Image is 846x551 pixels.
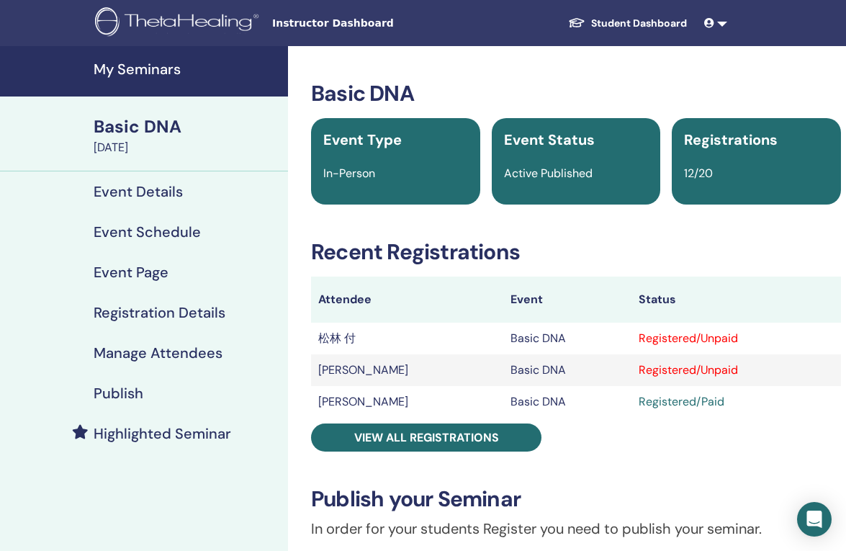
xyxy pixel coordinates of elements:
[94,139,279,156] div: [DATE]
[272,16,488,31] span: Instructor Dashboard
[354,430,499,445] span: View all registrations
[568,17,585,29] img: graduation-cap-white.svg
[684,130,778,149] span: Registrations
[94,385,143,402] h4: Publish
[311,486,841,512] h3: Publish your Seminar
[797,502,832,537] div: Open Intercom Messenger
[311,323,503,354] td: 松林 付
[503,354,631,386] td: Basic DNA
[311,81,841,107] h3: Basic DNA
[557,10,698,37] a: Student Dashboard
[503,323,631,354] td: Basic DNA
[311,239,841,265] h3: Recent Registrations
[311,277,503,323] th: Attendee
[94,344,222,362] h4: Manage Attendees
[95,7,264,40] img: logo.png
[503,277,631,323] th: Event
[94,223,201,241] h4: Event Schedule
[503,386,631,418] td: Basic DNA
[94,425,231,442] h4: Highlighted Seminar
[311,386,503,418] td: [PERSON_NAME]
[94,115,279,139] div: Basic DNA
[94,61,279,78] h4: My Seminars
[85,115,288,156] a: Basic DNA[DATE]
[639,330,834,347] div: Registered/Unpaid
[631,277,841,323] th: Status
[311,518,841,539] p: In order for your students Register you need to publish your seminar.
[323,166,375,181] span: In-Person
[504,130,595,149] span: Event Status
[311,354,503,386] td: [PERSON_NAME]
[504,166,593,181] span: Active Published
[94,264,168,281] h4: Event Page
[94,304,225,321] h4: Registration Details
[639,362,834,379] div: Registered/Unpaid
[639,393,834,411] div: Registered/Paid
[94,183,183,200] h4: Event Details
[323,130,402,149] span: Event Type
[311,424,541,452] a: View all registrations
[684,166,713,181] span: 12/20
